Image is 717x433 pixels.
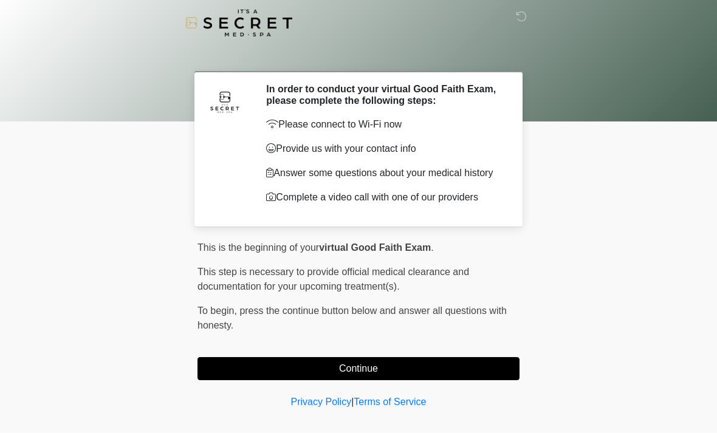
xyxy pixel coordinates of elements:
button: Continue [197,357,520,380]
p: Complete a video call with one of our providers [266,190,501,205]
span: This step is necessary to provide official medical clearance and documentation for your upcoming ... [197,267,469,292]
span: press the continue button below and answer all questions with honesty. [197,305,507,330]
a: Terms of Service [354,397,426,407]
p: Provide us with your contact info [266,141,501,156]
span: To begin, [197,305,239,316]
strong: virtual Good Faith Exam [319,242,431,253]
a: Privacy Policy [291,397,352,407]
span: . [431,242,433,253]
h1: ‎ ‎ [188,44,529,66]
span: This is the beginning of your [197,242,319,253]
a: | [351,397,354,407]
img: It's A Secret Med Spa Logo [185,9,292,36]
img: Agent Avatar [207,83,243,120]
p: Answer some questions about your medical history [266,166,501,180]
h2: In order to conduct your virtual Good Faith Exam, please complete the following steps: [266,83,501,106]
p: Please connect to Wi-Fi now [266,117,501,132]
